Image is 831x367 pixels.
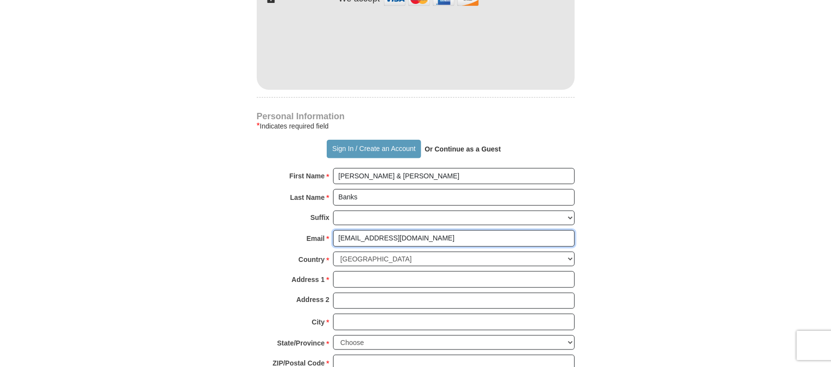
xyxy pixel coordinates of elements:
[292,273,325,286] strong: Address 1
[327,140,421,158] button: Sign In / Create an Account
[311,211,330,224] strong: Suffix
[425,145,501,153] strong: Or Continue as a Guest
[307,232,325,245] strong: Email
[312,315,324,329] strong: City
[257,120,575,132] div: Indicates required field
[257,4,575,87] iframe: To enrich screen reader interactions, please activate Accessibility in Grammarly extension settings
[298,253,325,266] strong: Country
[257,112,575,120] h4: Personal Information
[296,293,330,306] strong: Address 2
[290,169,325,183] strong: First Name
[277,336,325,350] strong: State/Province
[290,191,325,204] strong: Last Name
